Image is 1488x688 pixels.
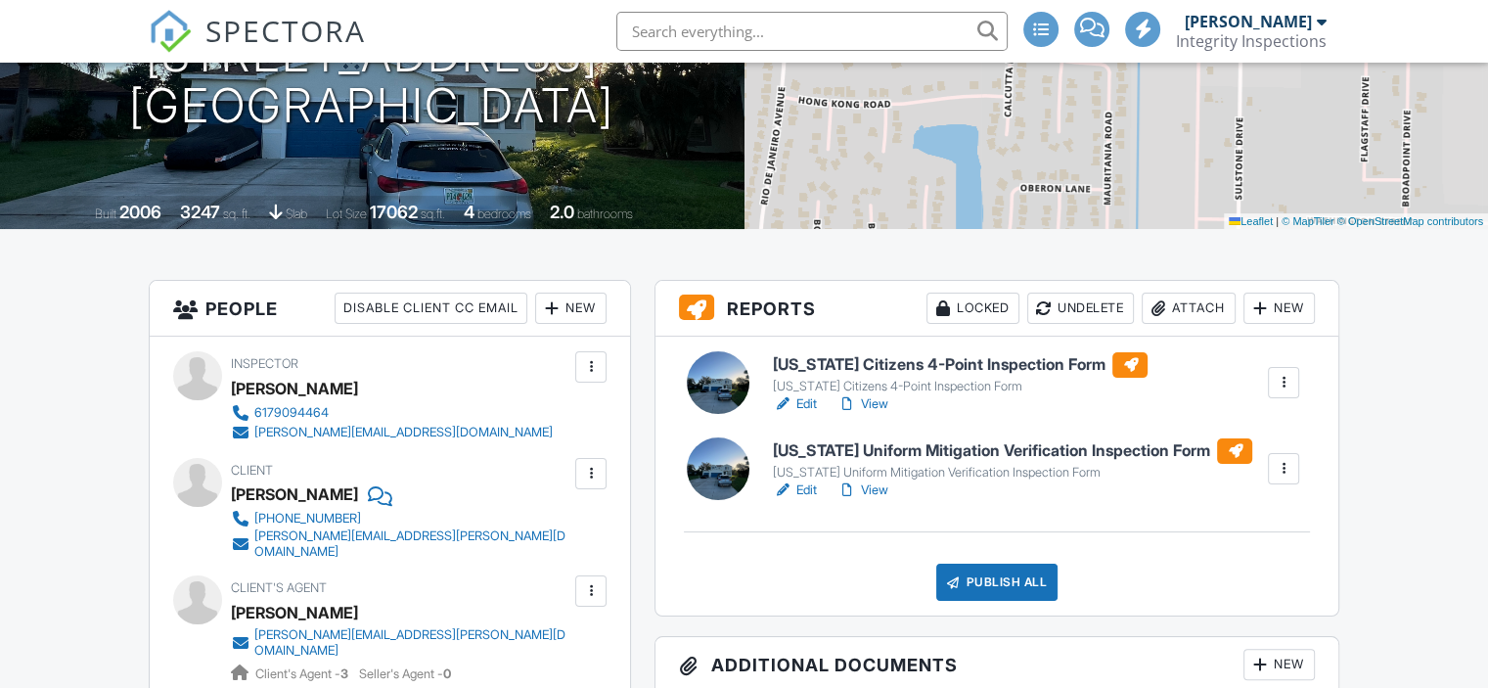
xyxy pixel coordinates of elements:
div: [PERSON_NAME][EMAIL_ADDRESS][PERSON_NAME][DOMAIN_NAME] [254,627,570,659]
div: Disable Client CC Email [335,293,527,324]
div: [PERSON_NAME] [231,374,358,403]
a: [PERSON_NAME][EMAIL_ADDRESS][DOMAIN_NAME] [231,423,553,442]
div: [PERSON_NAME] [231,598,358,627]
span: Inspector [231,356,298,371]
div: [PERSON_NAME][EMAIL_ADDRESS][PERSON_NAME][DOMAIN_NAME] [254,528,570,560]
img: The Best Home Inspection Software - Spectora [149,10,192,53]
div: [PERSON_NAME] [1185,12,1312,31]
span: | [1276,215,1279,227]
h3: People [150,281,630,337]
span: sq. ft. [223,206,250,221]
div: 3247 [180,202,220,222]
span: SPECTORA [205,10,366,51]
a: Leaflet [1229,215,1273,227]
div: 4 [464,202,474,222]
div: [US_STATE] Citizens 4-Point Inspection Form [773,379,1148,394]
strong: 0 [443,666,451,681]
a: [PHONE_NUMBER] [231,509,570,528]
div: 6179094464 [254,405,329,421]
span: Seller's Agent - [359,666,451,681]
a: View [836,394,887,414]
div: [PHONE_NUMBER] [254,511,361,527]
strong: 3 [340,666,348,681]
div: Integrity Inspections [1176,31,1327,51]
a: [PERSON_NAME][EMAIL_ADDRESS][PERSON_NAME][DOMAIN_NAME] [231,528,570,560]
a: [US_STATE] Uniform Mitigation Verification Inspection Form [US_STATE] Uniform Mitigation Verifica... [773,438,1252,482]
a: © MapTiler [1282,215,1334,227]
a: Edit [773,481,817,500]
a: 6179094464 [231,403,553,423]
a: View [836,481,887,500]
a: © OpenStreetMap contributors [1337,215,1483,227]
h3: Reports [655,281,1338,337]
div: [US_STATE] Uniform Mitigation Verification Inspection Form [773,465,1252,481]
h6: [US_STATE] Citizens 4-Point Inspection Form [773,352,1148,378]
div: 2.0 [550,202,574,222]
span: Client's Agent - [255,666,351,681]
div: Undelete [1027,293,1134,324]
div: [PERSON_NAME][EMAIL_ADDRESS][DOMAIN_NAME] [254,425,553,440]
span: slab [286,206,307,221]
a: SPECTORA [149,26,366,68]
div: Attach [1142,293,1236,324]
a: [US_STATE] Citizens 4-Point Inspection Form [US_STATE] Citizens 4-Point Inspection Form [773,352,1148,395]
span: Lot Size [326,206,367,221]
div: 17062 [370,202,418,222]
a: [PERSON_NAME][EMAIL_ADDRESS][PERSON_NAME][DOMAIN_NAME] [231,627,570,659]
span: Built [95,206,116,221]
span: bedrooms [477,206,531,221]
div: New [1243,649,1315,680]
input: Search everything... [616,12,1008,51]
span: sq.ft. [421,206,445,221]
div: [PERSON_NAME] [231,480,358,509]
a: Edit [773,394,817,414]
h1: [STREET_ADDRESS] [GEOGRAPHIC_DATA] [129,29,614,133]
span: bathrooms [577,206,633,221]
div: New [1243,293,1315,324]
span: Client [231,463,273,478]
div: 2006 [119,202,161,222]
div: New [535,293,607,324]
div: Locked [926,293,1019,324]
span: Client's Agent [231,580,327,595]
h6: [US_STATE] Uniform Mitigation Verification Inspection Form [773,438,1252,464]
div: Publish All [936,564,1059,601]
